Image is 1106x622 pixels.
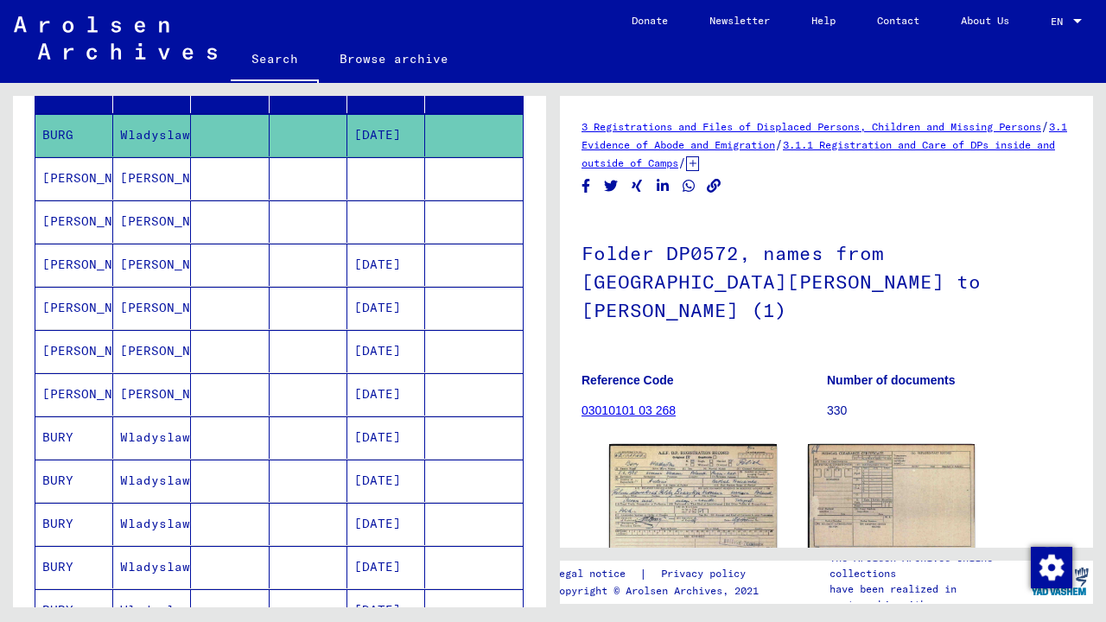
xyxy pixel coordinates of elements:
[654,175,672,197] button: Share on LinkedIn
[113,546,191,588] mat-cell: Wladyslaw
[775,136,783,152] span: /
[113,503,191,545] mat-cell: Wladyslaw
[113,330,191,372] mat-cell: [PERSON_NAME]
[35,287,113,329] mat-cell: [PERSON_NAME]
[113,114,191,156] mat-cell: Wladyslaw
[347,244,425,286] mat-cell: [DATE]
[705,175,723,197] button: Copy link
[680,175,698,197] button: Share on WhatsApp
[347,373,425,416] mat-cell: [DATE]
[35,330,113,372] mat-cell: [PERSON_NAME]
[678,155,686,170] span: /
[1027,560,1092,603] img: yv_logo.png
[113,460,191,502] mat-cell: Wladyslaw
[829,581,1027,612] p: have been realized in partnership with
[113,373,191,416] mat-cell: [PERSON_NAME]
[113,200,191,243] mat-cell: [PERSON_NAME]
[347,460,425,502] mat-cell: [DATE]
[553,565,639,583] a: Legal notice
[582,213,1071,346] h1: Folder DP0572, names from [GEOGRAPHIC_DATA][PERSON_NAME] to [PERSON_NAME] (1)
[1031,547,1072,588] img: Change consent
[319,38,469,79] a: Browse archive
[347,503,425,545] mat-cell: [DATE]
[35,416,113,459] mat-cell: BURY
[347,546,425,588] mat-cell: [DATE]
[35,244,113,286] mat-cell: [PERSON_NAME]
[582,403,676,417] a: 03010101 03 268
[35,460,113,502] mat-cell: BURY
[113,287,191,329] mat-cell: [PERSON_NAME]
[35,546,113,588] mat-cell: BURY
[35,373,113,416] mat-cell: [PERSON_NAME]
[231,38,319,83] a: Search
[347,330,425,372] mat-cell: [DATE]
[35,503,113,545] mat-cell: BURY
[582,373,674,387] b: Reference Code
[347,287,425,329] mat-cell: [DATE]
[827,402,1071,420] p: 330
[577,175,595,197] button: Share on Facebook
[113,416,191,459] mat-cell: Wladyslaw
[808,444,976,551] img: 002.jpg
[609,444,777,553] img: 001.jpg
[14,16,217,60] img: Arolsen_neg.svg
[647,565,766,583] a: Privacy policy
[35,114,113,156] mat-cell: BURG
[113,157,191,200] mat-cell: [PERSON_NAME]
[35,157,113,200] mat-cell: [PERSON_NAME]
[582,120,1041,133] a: 3 Registrations and Files of Displaced Persons, Children and Missing Persons
[1030,546,1071,587] div: Change consent
[1041,118,1049,134] span: /
[553,583,766,599] p: Copyright © Arolsen Archives, 2021
[582,138,1055,169] a: 3.1.1 Registration and Care of DPs inside and outside of Camps
[602,175,620,197] button: Share on Twitter
[347,114,425,156] mat-cell: [DATE]
[1051,16,1070,28] span: EN
[113,244,191,286] mat-cell: [PERSON_NAME]
[628,175,646,197] button: Share on Xing
[553,565,766,583] div: |
[829,550,1027,581] p: The Arolsen Archives online collections
[35,200,113,243] mat-cell: [PERSON_NAME]
[347,416,425,459] mat-cell: [DATE]
[827,373,956,387] b: Number of documents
